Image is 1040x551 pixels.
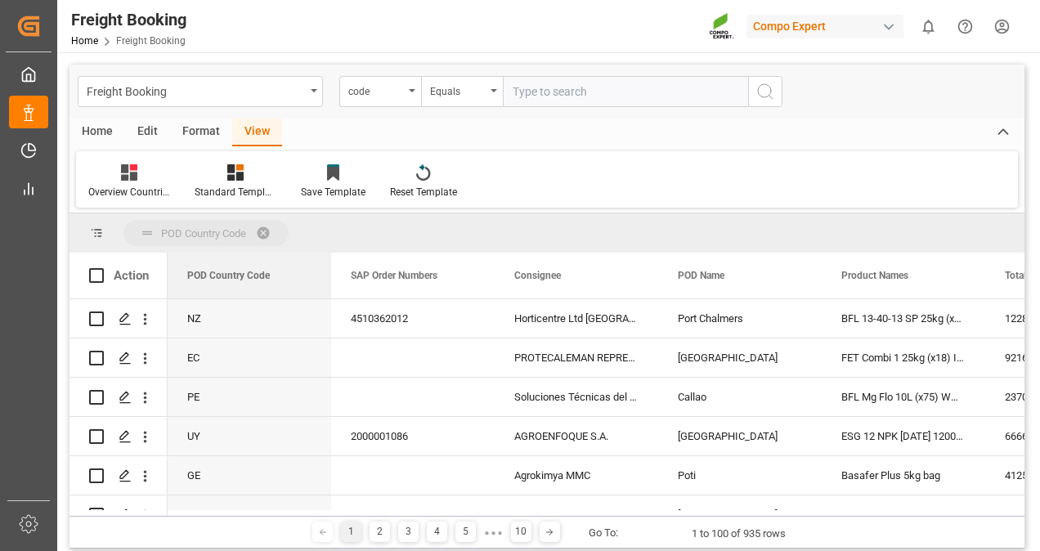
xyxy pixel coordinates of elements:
[822,378,985,416] div: BFL Mg Flo 10L (x75) WW (LS) [GEOGRAPHIC_DATA]
[168,338,331,377] div: EC
[69,338,168,378] div: Press SPACE to select this row.
[78,76,323,107] button: open menu
[168,299,331,338] div: NZ
[430,80,486,99] div: Equals
[69,495,168,535] div: Press SPACE to select this row.
[484,526,502,539] div: ● ● ●
[87,80,305,101] div: Freight Booking
[841,270,908,281] span: Product Names
[455,522,476,542] div: 5
[71,7,186,32] div: Freight Booking
[658,338,822,377] div: [GEOGRAPHIC_DATA]
[822,417,985,455] div: ESG 12 NPK [DATE] 1200kg BB
[370,522,390,542] div: 2
[187,270,270,281] span: POD Country Code
[658,417,822,455] div: [GEOGRAPHIC_DATA]
[339,76,421,107] button: open menu
[495,417,658,455] div: AGROENFOQUE S.A.
[658,299,822,338] div: Port Chalmers
[331,495,495,534] div: 2000001221
[709,12,735,41] img: Screenshot%202023-09-29%20at%2010.02.21.png_1712312052.png
[195,185,276,199] div: Standard Templates
[88,185,170,199] div: Overview Countries
[511,522,531,542] div: 10
[331,299,495,338] div: 4510362012
[589,525,618,541] div: Go To:
[69,119,125,146] div: Home
[947,8,984,45] button: Help Center
[746,11,910,42] button: Compo Expert
[69,456,168,495] div: Press SPACE to select this row.
[678,270,724,281] span: POD Name
[331,417,495,455] div: 2000001086
[168,417,331,455] div: UY
[503,76,748,107] input: Type to search
[161,227,246,240] span: POD Country Code
[495,338,658,377] div: PROTECALEMAN REPRESENTACIONES, Químicas PROTEC S.A.
[351,270,437,281] span: SAP Order Numbers
[514,270,561,281] span: Consignee
[398,522,419,542] div: 3
[692,526,786,542] div: 1 to 100 of 935 rows
[658,495,822,534] div: [GEOGRAPHIC_DATA]
[495,495,658,534] div: Agricultural Consulting and Trading, Company LLC
[495,456,658,495] div: Agrokimya MMC
[69,417,168,456] div: Press SPACE to select this row.
[69,378,168,417] div: Press SPACE to select this row.
[71,35,98,47] a: Home
[232,119,282,146] div: View
[421,76,503,107] button: open menu
[495,299,658,338] div: Horticentre Ltd [GEOGRAPHIC_DATA]
[495,378,658,416] div: Soluciones Técnicas del Agro S.A.C.
[114,268,149,283] div: Action
[822,338,985,377] div: FET Combi 1 25kg (x18) INT
[348,80,404,99] div: code
[170,119,232,146] div: Format
[427,522,447,542] div: 4
[822,495,985,534] div: EST TE-MAX BS 11-48 20kg (x56) INT MTO
[822,299,985,338] div: BFL 13-40-13 SP 25kg (x48) GEN
[168,495,331,534] div: LB
[746,15,903,38] div: Compo Expert
[910,8,947,45] button: show 0 new notifications
[658,378,822,416] div: Callao
[341,522,361,542] div: 1
[168,456,331,495] div: GE
[658,456,822,495] div: Poti
[822,456,985,495] div: Basafer Plus 5kg bag
[390,185,457,199] div: Reset Template
[301,185,365,199] div: Save Template
[748,76,782,107] button: search button
[168,378,331,416] div: PE
[69,299,168,338] div: Press SPACE to select this row.
[125,119,170,146] div: Edit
